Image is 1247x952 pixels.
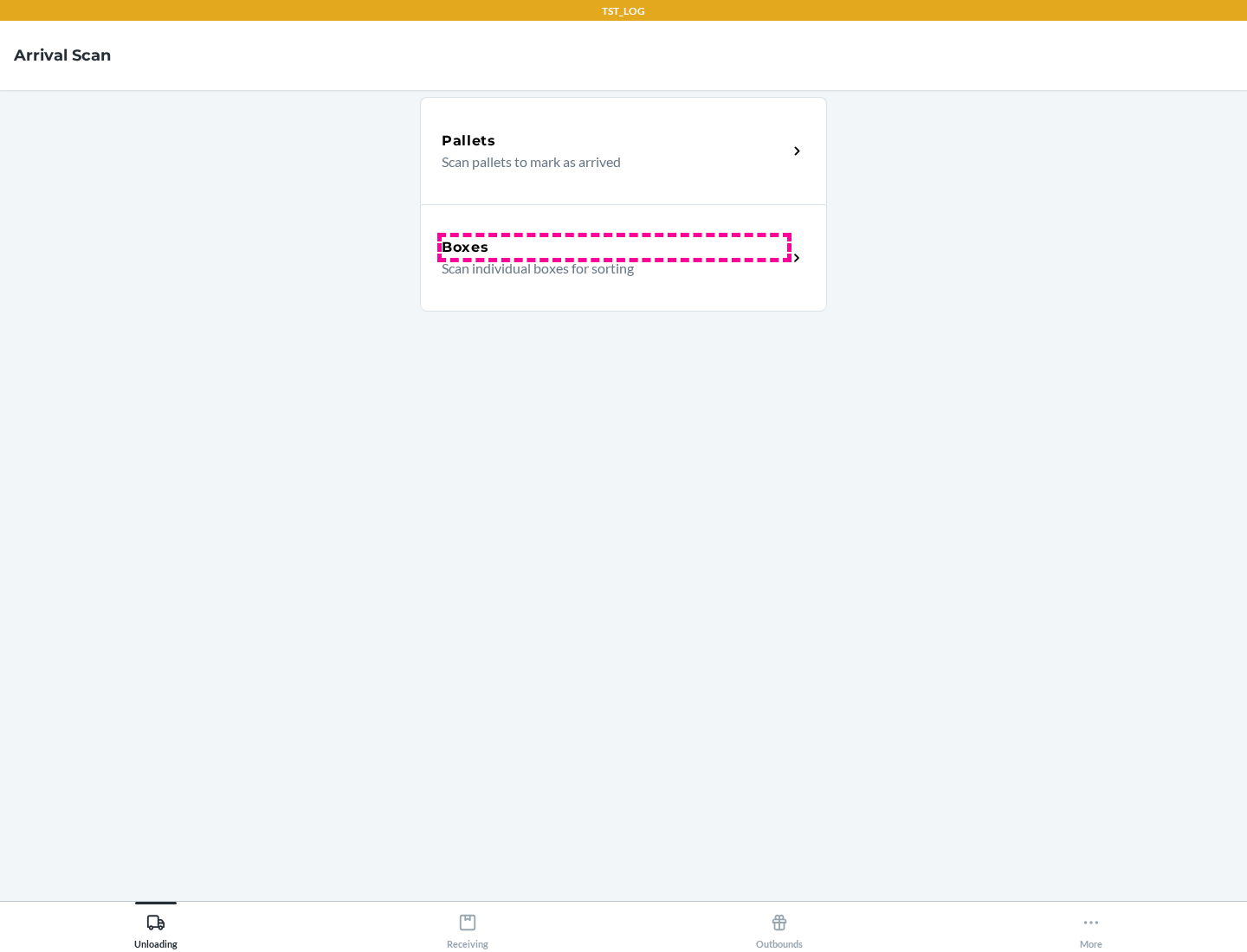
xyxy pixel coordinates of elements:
[442,237,489,258] h5: Boxes
[1080,906,1102,949] div: More
[134,906,178,949] div: Unloading
[312,902,623,949] button: Receiving
[602,3,645,19] p: TST_LOG
[420,97,827,204] a: PalletsScan pallets to mark as arrived
[420,204,827,312] a: BoxesScan individual boxes for sorting
[623,902,935,949] button: Outbounds
[14,44,111,67] h4: Arrival Scan
[447,906,488,949] div: Receiving
[442,131,496,151] h5: Pallets
[442,258,773,279] p: Scan individual boxes for sorting
[442,151,773,172] p: Scan pallets to mark as arrived
[756,906,803,949] div: Outbounds
[935,902,1247,949] button: More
